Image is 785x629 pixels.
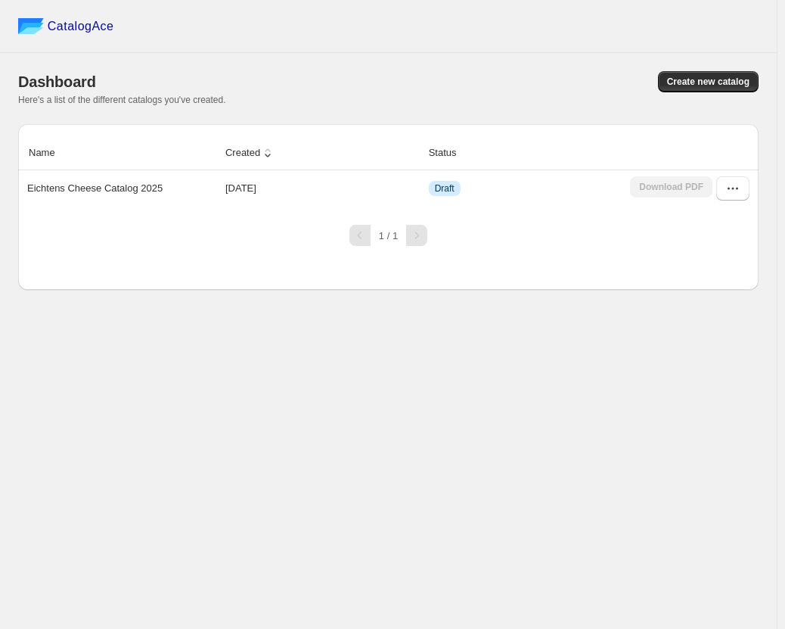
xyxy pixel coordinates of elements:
[18,95,226,105] span: Here's a list of the different catalogs you've created.
[221,170,424,207] td: [DATE]
[26,139,73,167] button: Name
[48,19,114,34] span: CatalogAce
[18,18,44,34] img: catalog ace
[223,139,278,167] button: Created
[379,230,398,241] span: 1 / 1
[658,71,759,92] button: Create new catalog
[27,181,163,196] p: Eichtens Cheese Catalog 2025
[435,182,455,195] span: Draft
[667,76,749,88] span: Create new catalog
[427,139,474,167] button: Status
[18,73,96,90] span: Dashboard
